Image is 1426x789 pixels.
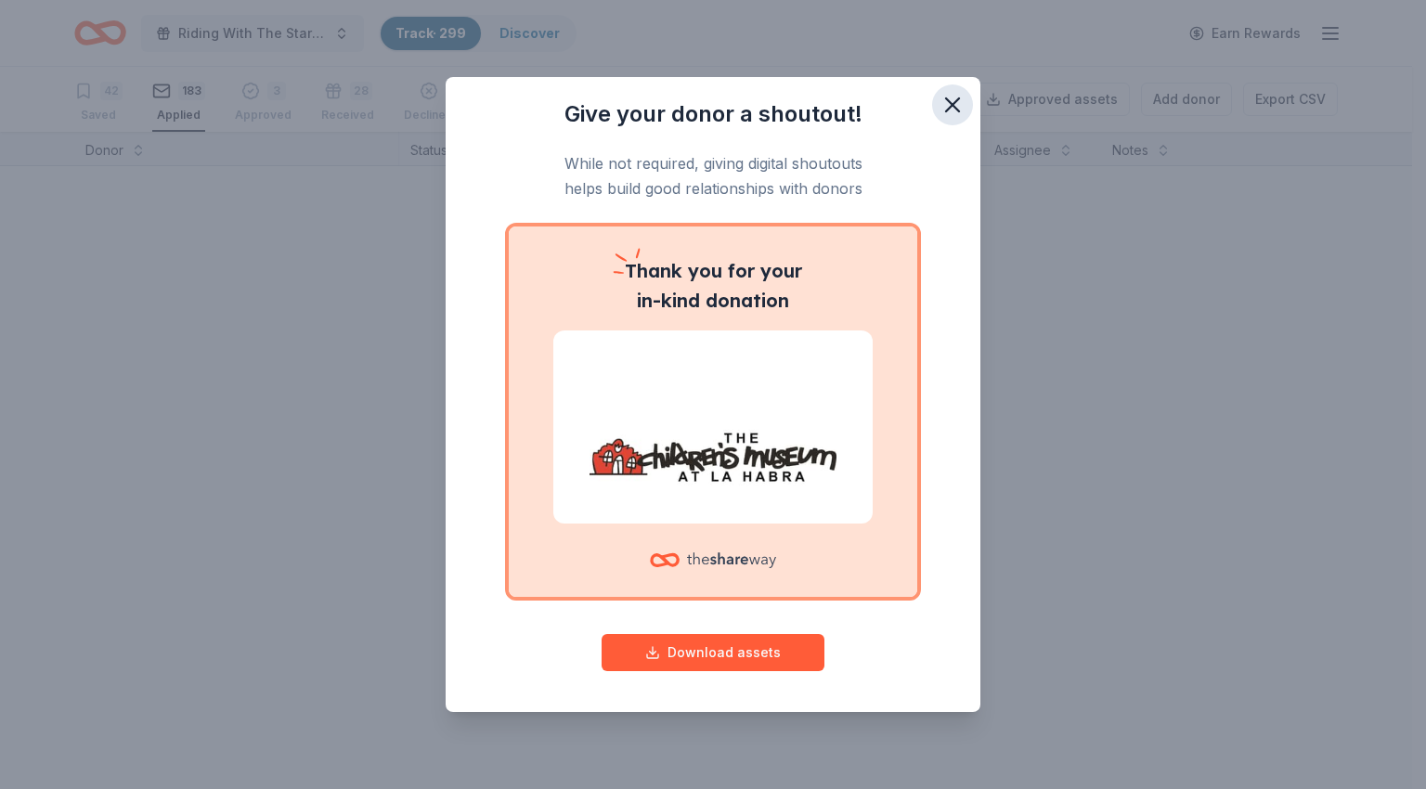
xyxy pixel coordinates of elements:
[483,99,943,129] h3: Give your donor a shoutout!
[553,256,873,316] p: you for your in-kind donation
[602,634,824,671] button: Download assets
[483,151,943,200] p: While not required, giving digital shoutouts helps build good relationships with donors
[625,259,682,282] span: Thank
[576,368,850,486] img: The Children's Museum at La Habra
